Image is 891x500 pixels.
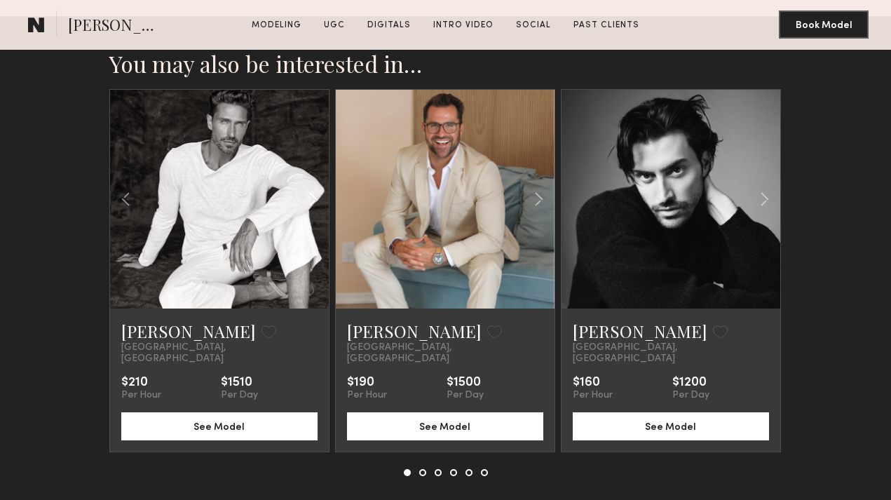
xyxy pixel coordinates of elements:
a: Book Model [779,18,869,30]
button: See Model [347,412,543,440]
a: See Model [121,420,318,432]
span: [PERSON_NAME] [68,14,165,39]
span: [GEOGRAPHIC_DATA], [GEOGRAPHIC_DATA] [573,342,769,365]
a: Digitals [362,19,416,32]
a: Intro Video [428,19,499,32]
button: Book Model [779,11,869,39]
h2: You may also be interested in… [109,50,782,78]
div: $1500 [447,376,484,390]
a: Past Clients [568,19,645,32]
div: Per Day [672,390,709,401]
a: [PERSON_NAME] [573,320,707,342]
div: Per Day [447,390,484,401]
a: Modeling [246,19,307,32]
button: See Model [573,412,769,440]
div: Per Hour [573,390,613,401]
div: Per Day [221,390,258,401]
a: UGC [318,19,351,32]
div: $210 [121,376,161,390]
div: $1510 [221,376,258,390]
span: [GEOGRAPHIC_DATA], [GEOGRAPHIC_DATA] [347,342,543,365]
a: See Model [573,420,769,432]
a: Social [510,19,557,32]
div: Per Hour [121,390,161,401]
a: [PERSON_NAME] [121,320,256,342]
a: [PERSON_NAME] [347,320,482,342]
div: $190 [347,376,387,390]
span: [GEOGRAPHIC_DATA], [GEOGRAPHIC_DATA] [121,342,318,365]
a: See Model [347,420,543,432]
div: $160 [573,376,613,390]
div: $1200 [672,376,709,390]
div: Per Hour [347,390,387,401]
button: See Model [121,412,318,440]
